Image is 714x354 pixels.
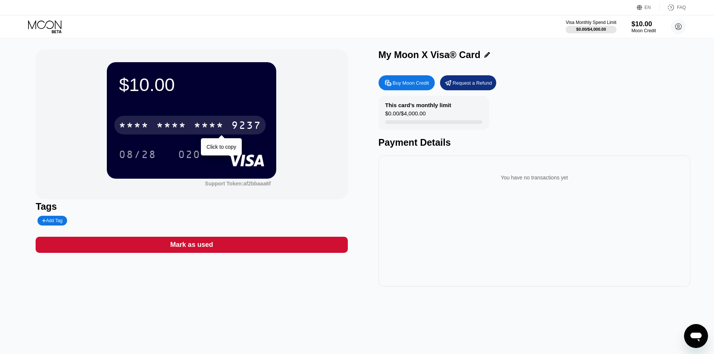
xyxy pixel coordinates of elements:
[632,28,656,33] div: Moon Credit
[637,4,660,11] div: EN
[645,5,651,10] div: EN
[576,27,606,31] div: $0.00 / $4,000.00
[119,149,156,161] div: 08/28
[660,4,686,11] div: FAQ
[566,20,616,25] div: Visa Monthly Spend Limit
[170,240,213,249] div: Mark as used
[36,201,347,212] div: Tags
[119,74,264,95] div: $10.00
[37,216,67,226] div: Add Tag
[440,75,496,90] div: Request a Refund
[385,102,451,108] div: This card’s monthly limit
[231,120,261,132] div: 9237
[36,237,347,253] div: Mark as used
[566,20,616,33] div: Visa Monthly Spend Limit$0.00/$4,000.00
[42,218,62,223] div: Add Tag
[385,110,426,120] div: $0.00 / $4,000.00
[205,181,271,187] div: Support Token: af2bbaaa6f
[385,167,684,188] div: You have no transactions yet
[113,145,162,164] div: 08/28
[677,5,686,10] div: FAQ
[172,145,206,164] div: 020
[379,49,480,60] div: My Moon X Visa® Card
[393,80,429,86] div: Buy Moon Credit
[379,75,435,90] div: Buy Moon Credit
[178,149,201,161] div: 020
[453,80,492,86] div: Request a Refund
[205,181,271,187] div: Support Token:af2bbaaa6f
[632,20,656,28] div: $10.00
[632,20,656,33] div: $10.00Moon Credit
[379,137,690,148] div: Payment Details
[684,324,708,348] iframe: Nút để khởi chạy cửa sổ nhắn tin
[207,144,236,150] div: Click to copy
